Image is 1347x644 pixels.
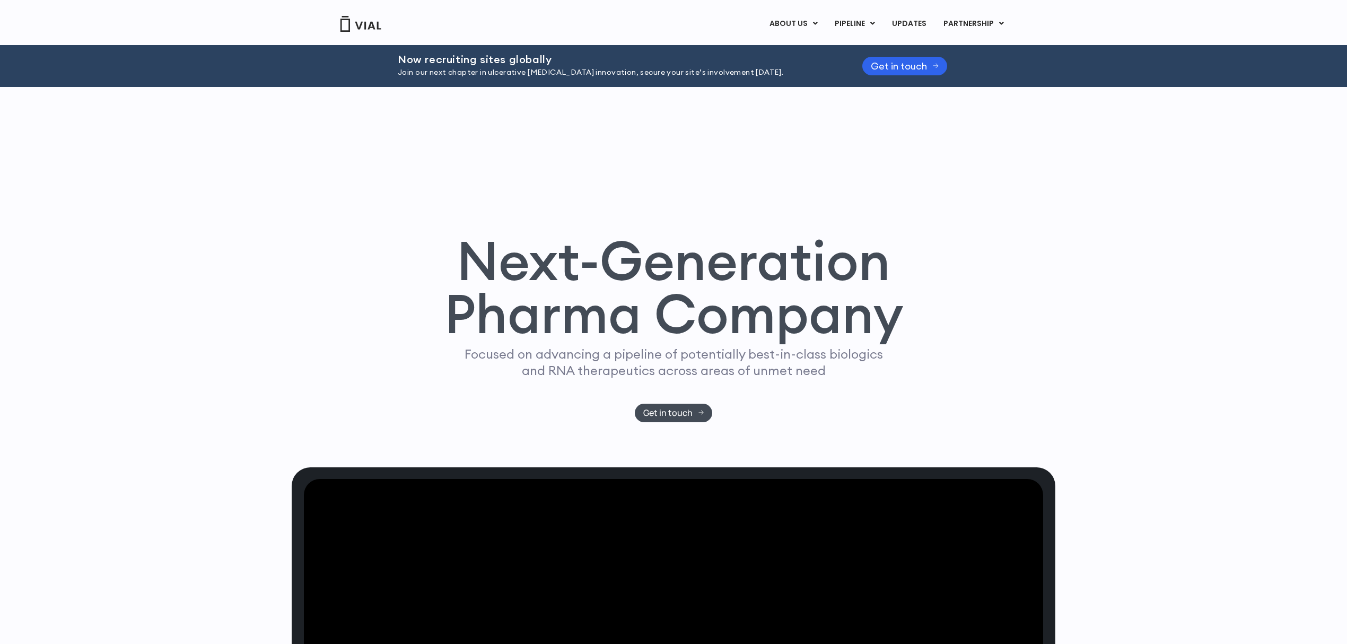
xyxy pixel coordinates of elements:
[339,16,382,32] img: Vial Logo
[643,409,693,417] span: Get in touch
[871,62,927,70] span: Get in touch
[761,15,826,33] a: ABOUT USMenu Toggle
[398,54,836,65] h2: Now recruiting sites globally
[935,15,1012,33] a: PARTNERSHIPMenu Toggle
[635,404,713,422] a: Get in touch
[460,346,887,379] p: Focused on advancing a pipeline of potentially best-in-class biologics and RNA therapeutics acros...
[444,234,903,341] h1: Next-Generation Pharma Company
[398,67,836,79] p: Join our next chapter in ulcerative [MEDICAL_DATA] innovation, secure your site’s involvement [DA...
[826,15,883,33] a: PIPELINEMenu Toggle
[862,57,947,75] a: Get in touch
[884,15,934,33] a: UPDATES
